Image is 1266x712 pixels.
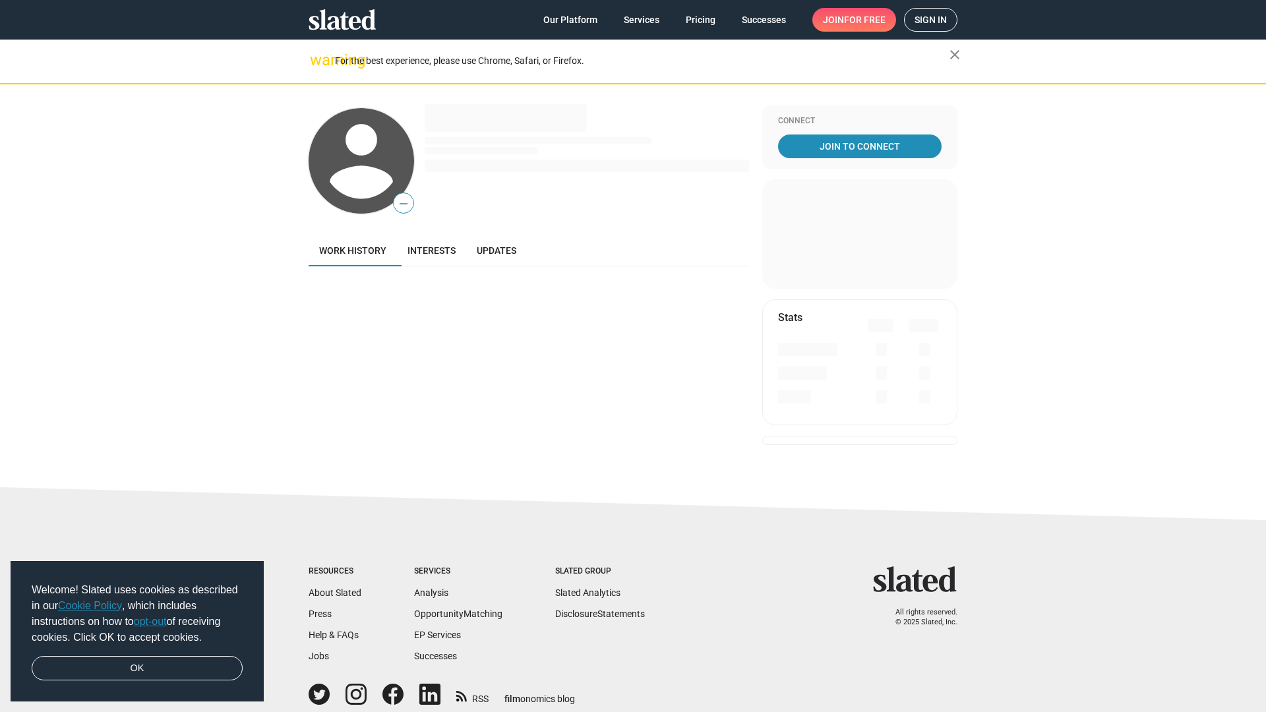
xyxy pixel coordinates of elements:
[844,8,886,32] span: for free
[882,608,957,627] p: All rights reserved. © 2025 Slated, Inc.
[309,651,329,661] a: Jobs
[675,8,726,32] a: Pricing
[309,566,361,577] div: Resources
[555,587,620,598] a: Slated Analytics
[947,47,963,63] mat-icon: close
[414,630,461,640] a: EP Services
[397,235,466,266] a: Interests
[309,587,361,598] a: About Slated
[11,561,264,702] div: cookieconsent
[58,600,122,611] a: Cookie Policy
[414,651,457,661] a: Successes
[414,566,502,577] div: Services
[555,608,645,619] a: DisclosureStatements
[778,311,802,324] mat-card-title: Stats
[731,8,797,32] a: Successes
[309,235,397,266] a: Work history
[555,566,645,577] div: Slated Group
[407,245,456,256] span: Interests
[742,8,786,32] span: Successes
[32,656,243,681] a: dismiss cookie message
[414,608,502,619] a: OpportunityMatching
[394,195,413,212] span: —
[310,52,326,68] mat-icon: warning
[414,587,448,598] a: Analysis
[778,116,942,127] div: Connect
[533,8,608,32] a: Our Platform
[543,8,597,32] span: Our Platform
[309,630,359,640] a: Help & FAQs
[778,134,942,158] a: Join To Connect
[812,8,896,32] a: Joinfor free
[624,8,659,32] span: Services
[456,685,489,705] a: RSS
[823,8,886,32] span: Join
[466,235,527,266] a: Updates
[613,8,670,32] a: Services
[904,8,957,32] a: Sign in
[319,245,386,256] span: Work history
[134,616,167,627] a: opt-out
[686,8,715,32] span: Pricing
[915,9,947,31] span: Sign in
[504,682,575,705] a: filmonomics blog
[504,694,520,704] span: film
[781,134,939,158] span: Join To Connect
[477,245,516,256] span: Updates
[32,582,243,645] span: Welcome! Slated uses cookies as described in our , which includes instructions on how to of recei...
[309,608,332,619] a: Press
[335,52,950,70] div: For the best experience, please use Chrome, Safari, or Firefox.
